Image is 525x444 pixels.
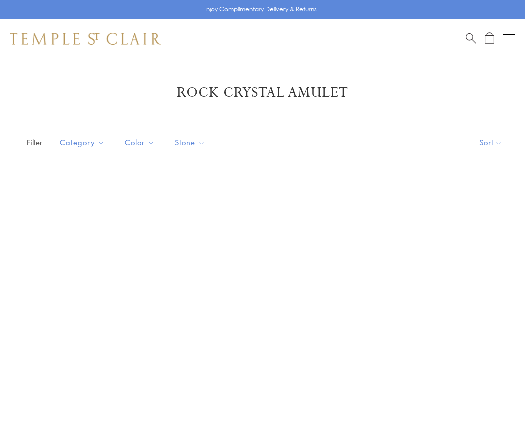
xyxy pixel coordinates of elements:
[485,32,494,45] a: Open Shopping Bag
[117,131,162,154] button: Color
[167,131,213,154] button: Stone
[170,136,213,149] span: Stone
[25,84,500,102] h1: Rock Crystal Amulet
[10,33,161,45] img: Temple St. Clair
[120,136,162,149] span: Color
[466,32,476,45] a: Search
[503,33,515,45] button: Open navigation
[457,127,525,158] button: Show sort by
[52,131,112,154] button: Category
[203,4,317,14] p: Enjoy Complimentary Delivery & Returns
[55,136,112,149] span: Category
